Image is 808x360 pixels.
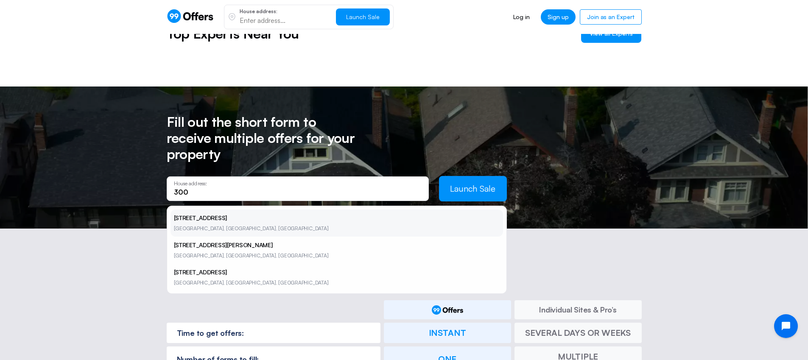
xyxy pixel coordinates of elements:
[171,209,503,237] li: [STREET_ADDRESS]
[174,225,329,232] span: [GEOGRAPHIC_DATA], [GEOGRAPHIC_DATA], [GEOGRAPHIC_DATA]
[174,252,329,259] span: [GEOGRAPHIC_DATA], [GEOGRAPHIC_DATA], [GEOGRAPHIC_DATA]
[171,237,503,264] li: [STREET_ADDRESS][PERSON_NAME]
[539,305,617,314] span: Individual Sites & Pro’s
[541,9,576,25] a: Sign up
[171,264,503,291] li: [STREET_ADDRESS]
[336,8,390,25] button: Launch Sale
[439,176,507,201] button: Launch Sale
[174,279,329,286] span: [GEOGRAPHIC_DATA], [GEOGRAPHIC_DATA], [GEOGRAPHIC_DATA]
[346,13,380,20] span: Launch Sale
[240,9,329,14] p: House address:
[167,323,380,343] td: Time to get offers:
[580,9,641,25] a: Join as an Expert
[506,9,537,25] a: Log in
[174,187,422,197] input: Enter address...
[384,323,511,343] td: Instant
[174,181,422,187] p: House address:
[240,16,329,25] input: Enter address...
[514,323,642,343] td: Several days or weeks
[167,114,364,162] h5: Fill out the short form to receive multiple offers for your property
[450,183,495,194] span: Launch Sale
